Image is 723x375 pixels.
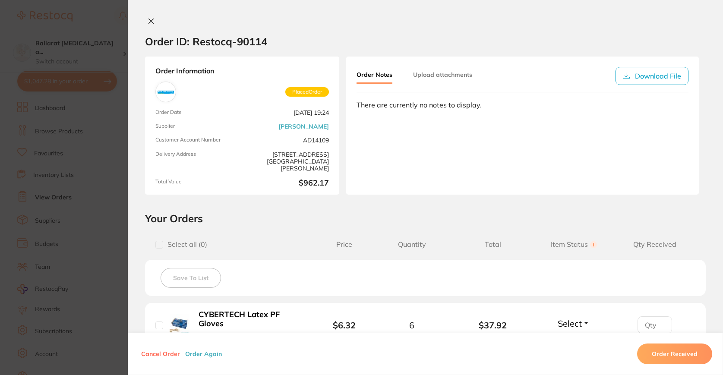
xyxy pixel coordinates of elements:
span: Supplier [155,123,239,130]
button: Upload attachments [413,67,472,82]
span: Item Status [534,240,615,249]
span: Order Date [155,109,239,116]
button: Order Again [183,350,224,358]
span: Price [317,240,371,249]
img: CYBERTECH Latex PF Gloves [170,314,189,334]
span: Qty Received [614,240,695,249]
button: Download File [616,67,688,85]
span: 6 [409,320,414,330]
b: $6.32 [333,320,356,331]
button: CYBERTECH Latex PF Gloves Product Code: CT9884706 [196,310,304,340]
span: Customer Account Number [155,137,239,144]
button: Select [555,318,592,329]
span: Delivery Address [155,151,239,172]
img: Adam Dental [158,84,174,100]
h2: Order ID: Restocq- 90114 [145,35,267,48]
button: Order Notes [357,67,392,84]
button: Save To List [161,268,221,288]
span: AD14109 [246,137,329,144]
b: $962.17 [246,179,329,188]
button: Order Received [637,343,712,364]
span: Select all ( 0 ) [163,240,207,249]
span: Total [452,240,534,249]
div: There are currently no notes to display. [357,101,688,109]
b: CYBERTECH Latex PF Gloves [199,310,302,328]
h2: Your Orders [145,212,706,225]
span: Placed Order [285,87,329,97]
a: [PERSON_NAME] [278,123,329,130]
span: Total Value [155,179,239,188]
span: Product Code: CT9884706 [199,332,284,340]
span: Quantity [371,240,452,249]
span: [DATE] 19:24 [246,109,329,116]
span: Select [558,318,582,329]
button: Cancel Order [139,350,183,358]
strong: Order Information [155,67,329,75]
span: [STREET_ADDRESS][GEOGRAPHIC_DATA][PERSON_NAME] [246,151,329,172]
input: Qty [638,316,672,334]
b: $37.92 [452,320,534,330]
